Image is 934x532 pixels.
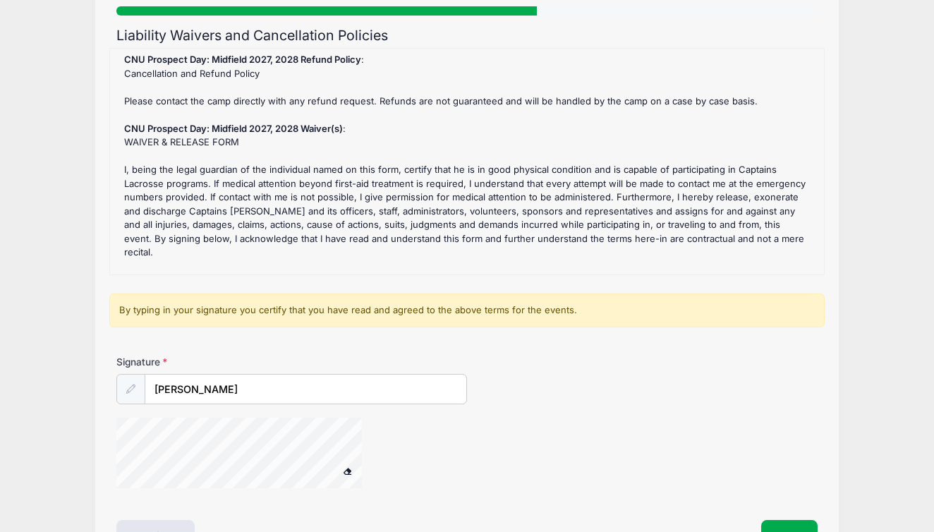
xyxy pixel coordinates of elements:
strong: CNU Prospect Day: Midfield 2027, 2028 Refund Policy [124,54,361,65]
input: Enter first and last name [145,374,467,404]
div: By typing in your signature you certify that you have read and agreed to the above terms for the ... [109,294,825,327]
div: : Cancellation and Refund Policy Please contact the camp directly with any refund request. Refund... [117,56,817,267]
label: Signature [116,355,292,369]
strong: CNU Prospect Day: Midfield 2027, 2028 Waiver(s) [124,123,343,134]
h2: Liability Waivers and Cancellation Policies [116,28,818,44]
